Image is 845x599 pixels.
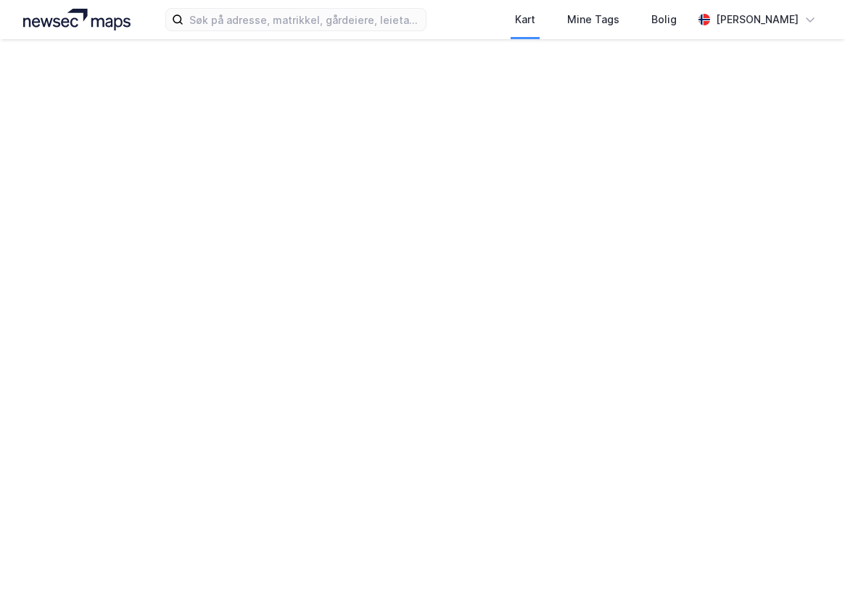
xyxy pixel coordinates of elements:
img: logo.a4113a55bc3d86da70a041830d287a7e.svg [23,9,131,30]
iframe: Chat Widget [772,529,845,599]
div: [PERSON_NAME] [716,11,799,28]
div: Mine Tags [567,11,619,28]
input: Søk på adresse, matrikkel, gårdeiere, leietakere eller personer [184,9,426,30]
div: Bolig [651,11,677,28]
div: Kart [515,11,535,28]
